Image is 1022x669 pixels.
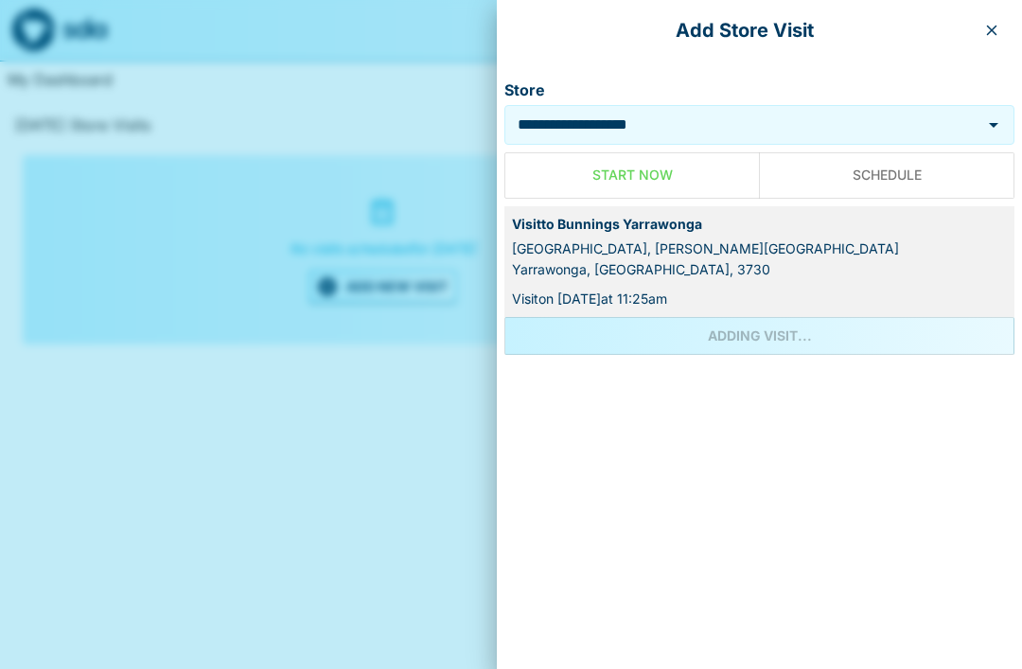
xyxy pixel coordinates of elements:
[512,289,1007,309] div: Visit on [DATE] at 11:25am
[504,79,1014,101] label: Store
[512,15,977,45] p: Add Store Visit
[504,152,760,199] button: Start Now
[504,152,1014,199] div: Now or Scheduled
[980,112,1007,138] button: Open
[512,214,1007,235] div: Visit to Bunnings Yarrawonga
[759,152,1014,199] button: Schedule
[512,238,1007,281] div: [GEOGRAPHIC_DATA], [PERSON_NAME][GEOGRAPHIC_DATA] Yarrawonga, [GEOGRAPHIC_DATA], 3730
